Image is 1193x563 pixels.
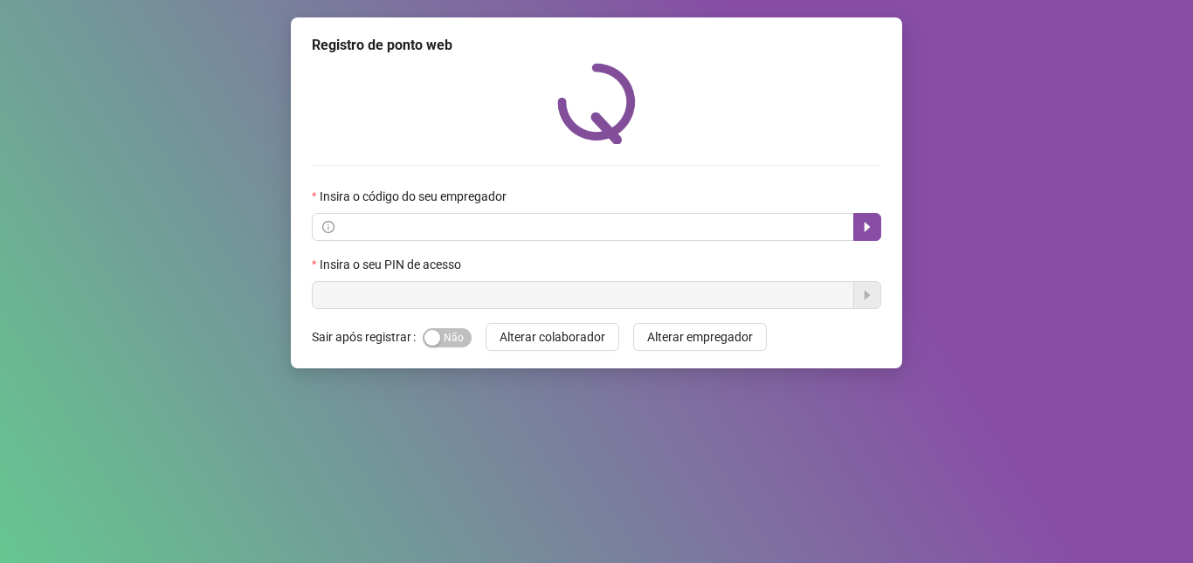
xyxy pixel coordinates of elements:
[312,187,518,206] label: Insira o código do seu empregador
[486,323,619,351] button: Alterar colaborador
[312,35,881,56] div: Registro de ponto web
[633,323,767,351] button: Alterar empregador
[322,221,334,233] span: info-circle
[557,63,636,144] img: QRPoint
[312,255,472,274] label: Insira o seu PIN de acesso
[500,327,605,347] span: Alterar colaborador
[647,327,753,347] span: Alterar empregador
[860,220,874,234] span: caret-right
[312,323,423,351] label: Sair após registrar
